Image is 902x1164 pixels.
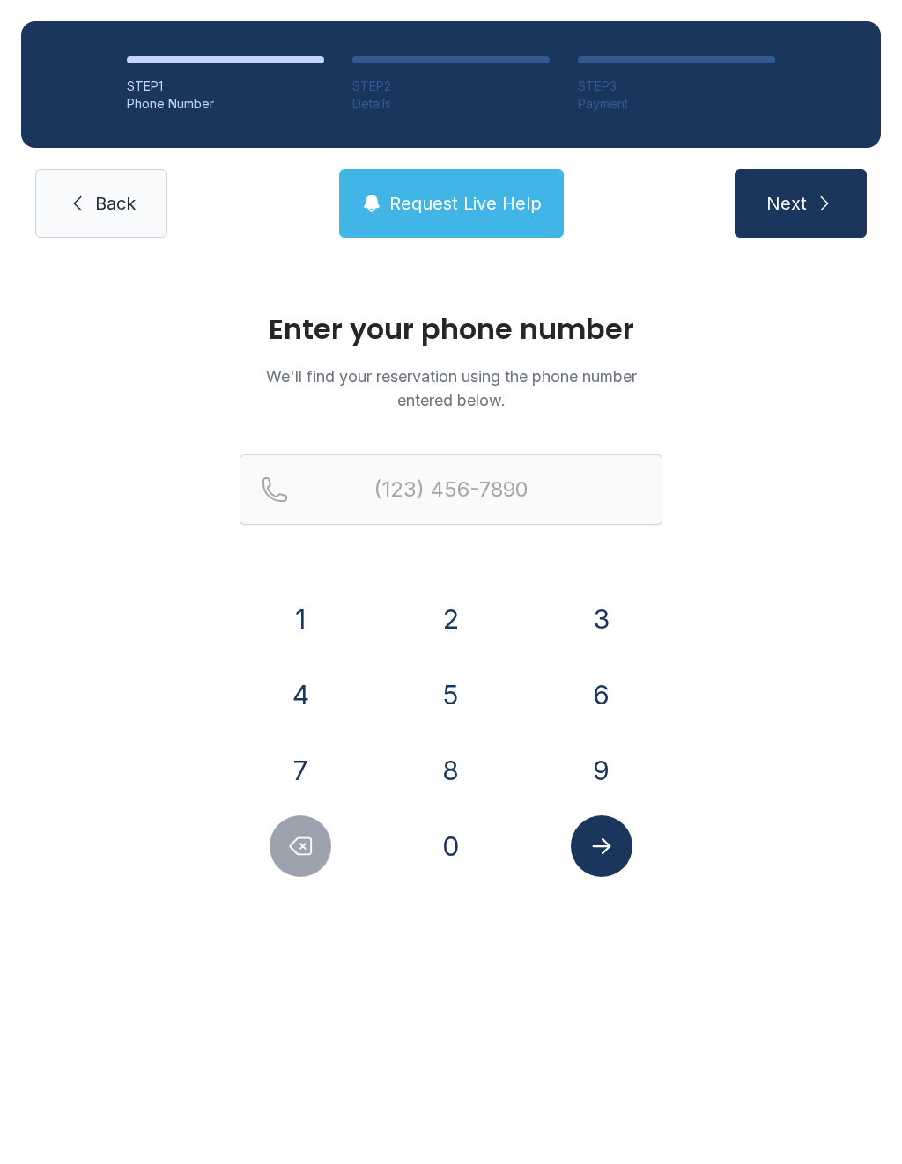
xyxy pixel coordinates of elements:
[270,740,331,801] button: 7
[270,664,331,726] button: 4
[240,315,662,343] h1: Enter your phone number
[766,191,807,216] span: Next
[127,95,324,113] div: Phone Number
[420,664,482,726] button: 5
[571,815,632,877] button: Submit lookup form
[389,191,542,216] span: Request Live Help
[240,454,662,525] input: Reservation phone number
[420,740,482,801] button: 8
[578,77,775,95] div: STEP 3
[95,191,136,216] span: Back
[352,95,550,113] div: Details
[571,588,632,650] button: 3
[578,95,775,113] div: Payment
[420,588,482,650] button: 2
[571,664,632,726] button: 6
[270,588,331,650] button: 1
[127,77,324,95] div: STEP 1
[240,365,662,412] p: We'll find your reservation using the phone number entered below.
[352,77,550,95] div: STEP 2
[420,815,482,877] button: 0
[270,815,331,877] button: Delete number
[571,740,632,801] button: 9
